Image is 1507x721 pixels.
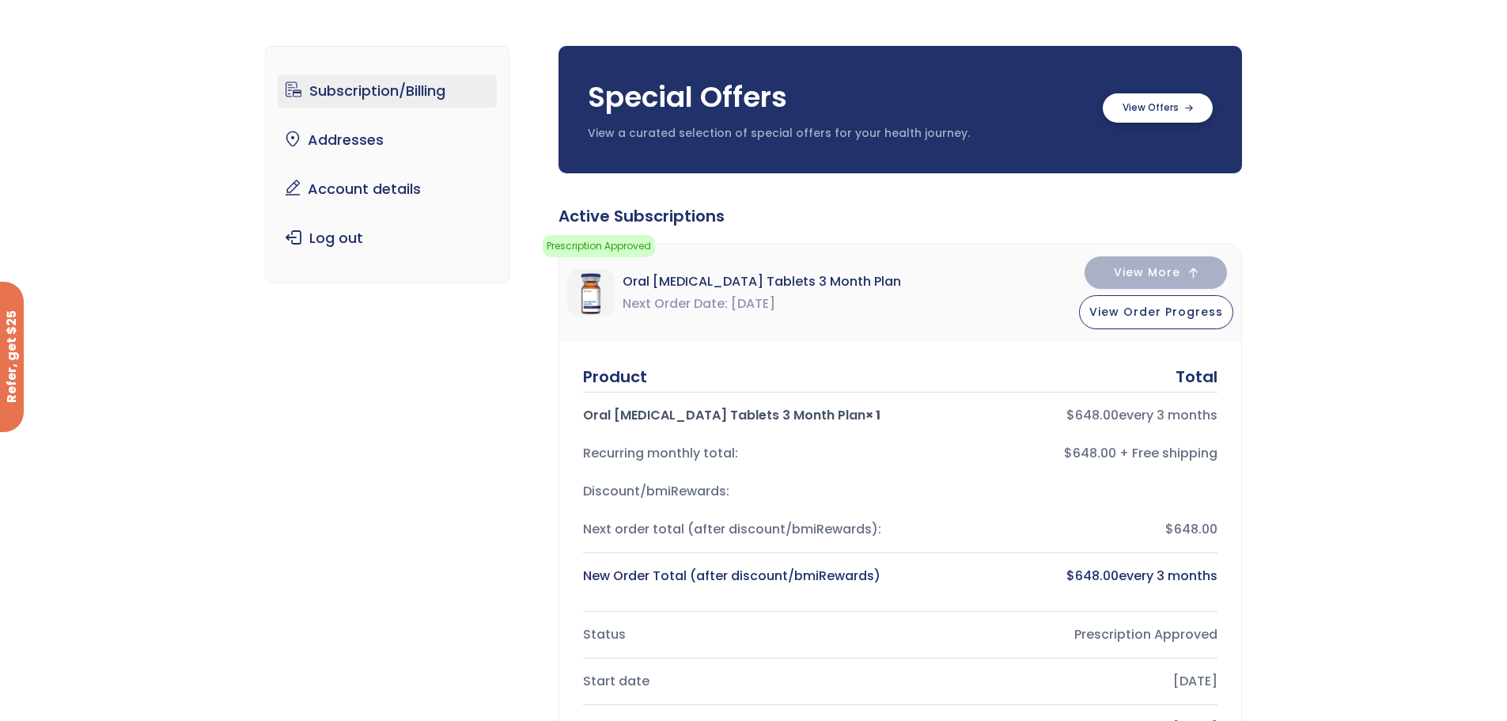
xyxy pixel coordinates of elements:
[731,293,775,315] span: [DATE]
[543,235,655,257] span: Prescription Approved
[1066,567,1119,585] bdi: 648.00
[583,670,888,693] div: Start date
[558,205,1242,227] div: Active Subscriptions
[913,670,1217,693] div: [DATE]
[278,222,497,255] a: Log out
[1066,567,1075,585] span: $
[913,624,1217,646] div: Prescription Approved
[913,442,1217,465] div: $648.00 + Free shipping
[583,366,647,388] div: Product
[1079,295,1233,329] button: View Order Progress
[865,406,880,424] strong: × 1
[1066,406,1119,424] bdi: 648.00
[623,271,901,293] span: Oral [MEDICAL_DATA] Tablets 3 Month Plan
[583,404,888,427] div: Oral [MEDICAL_DATA] Tablets 3 Month Plan
[583,442,888,465] div: Recurring monthly total:
[278,173,497,206] a: Account details
[278,74,497,108] a: Subscription/Billing
[1085,256,1227,289] button: View More
[588,126,1087,142] p: View a curated selection of special offers for your health journey.
[583,624,888,646] div: Status
[913,518,1217,541] div: $648.00
[583,518,888,541] div: Next order total (after discount/bmiRewards):
[1089,304,1223,320] span: View Order Progress
[913,565,1217,587] div: every 3 months
[278,123,497,157] a: Addresses
[1114,268,1180,278] span: View More
[1066,406,1075,424] span: $
[583,480,888,503] div: Discount/bmiRewards:
[583,565,888,587] div: New Order Total (after discount/bmiRewards)
[588,78,1087,117] h3: Special Offers
[265,46,509,283] nav: Account pages
[623,293,728,315] span: Next Order Date
[1176,366,1217,388] div: Total
[913,404,1217,427] div: every 3 months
